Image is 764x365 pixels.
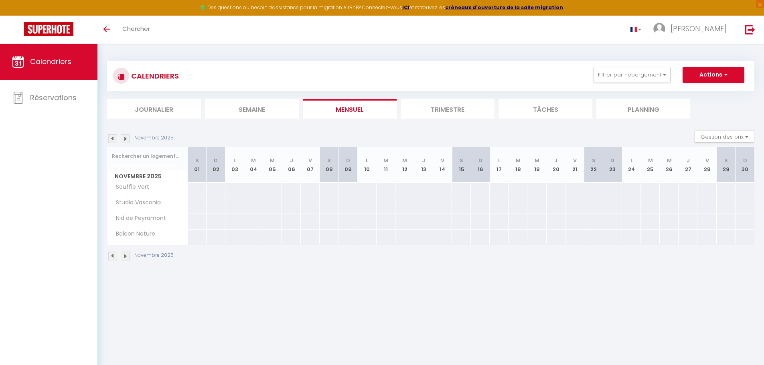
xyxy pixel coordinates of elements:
[401,99,494,119] li: Trimestre
[30,93,77,103] span: Réservations
[667,157,672,164] abbr: M
[225,147,244,183] th: 03
[112,149,183,163] input: Rechercher un logement...
[697,147,716,183] th: 28
[270,157,275,164] abbr: M
[129,67,179,85] h3: CALENDRIERS
[402,157,407,164] abbr: M
[109,198,163,207] span: Studio Vasconia
[214,157,218,164] abbr: D
[471,147,490,183] th: 16
[327,157,331,164] abbr: S
[357,147,376,183] th: 10
[109,230,157,238] span: Balcon Nature
[109,183,151,192] span: Souffle Vert
[730,329,758,359] iframe: Chat
[377,147,395,183] th: 11
[460,157,463,164] abbr: S
[671,24,727,34] span: [PERSON_NAME]
[303,99,397,119] li: Mensuel
[547,147,565,183] th: 20
[584,147,603,183] th: 22
[478,157,482,164] abbr: D
[263,147,282,183] th: 05
[452,147,471,183] th: 15
[107,99,201,119] li: Journalier
[724,157,728,164] abbr: S
[683,67,744,83] button: Actions
[338,147,357,183] th: 09
[414,147,433,183] th: 13
[647,16,737,44] a: ... [PERSON_NAME]
[290,157,293,164] abbr: J
[244,147,263,183] th: 04
[535,157,539,164] abbr: M
[736,147,754,183] th: 30
[402,4,409,11] a: ICI
[134,252,174,259] p: Novembre 2025
[648,157,653,164] abbr: M
[641,147,660,183] th: 25
[233,157,236,164] abbr: L
[134,134,174,142] p: Novembre 2025
[441,157,444,164] abbr: V
[251,157,256,164] abbr: M
[565,147,584,183] th: 21
[207,147,225,183] th: 02
[592,157,596,164] abbr: S
[745,24,755,34] img: logout
[301,147,320,183] th: 07
[596,99,690,119] li: Planning
[116,16,156,44] a: Chercher
[509,147,527,183] th: 18
[433,147,452,183] th: 14
[705,157,709,164] abbr: V
[527,147,546,183] th: 19
[282,147,301,183] th: 06
[573,157,577,164] abbr: V
[603,147,622,183] th: 23
[205,99,299,119] li: Semaine
[24,22,73,36] img: Super Booking
[554,157,557,164] abbr: J
[653,23,665,35] img: ...
[743,157,747,164] abbr: D
[6,3,30,27] button: Ouvrir le widget de chat LiveChat
[109,214,168,223] span: Nid de Peyramont
[107,171,187,182] span: Novembre 2025
[346,157,350,164] abbr: D
[366,157,368,164] abbr: L
[195,157,199,164] abbr: S
[622,147,641,183] th: 24
[383,157,388,164] abbr: M
[490,147,509,183] th: 17
[188,147,207,183] th: 01
[499,99,592,119] li: Tâches
[695,131,754,143] button: Gestion des prix
[630,157,633,164] abbr: L
[516,157,521,164] abbr: M
[717,147,736,183] th: 29
[445,4,563,11] a: créneaux d'ouverture de la salle migration
[498,157,501,164] abbr: L
[308,157,312,164] abbr: V
[594,67,671,83] button: Filtrer par hébergement
[687,157,690,164] abbr: J
[122,24,150,33] span: Chercher
[320,147,338,183] th: 08
[422,157,425,164] abbr: J
[30,56,71,67] span: Calendriers
[679,147,697,183] th: 27
[610,157,614,164] abbr: D
[395,147,414,183] th: 12
[660,147,679,183] th: 26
